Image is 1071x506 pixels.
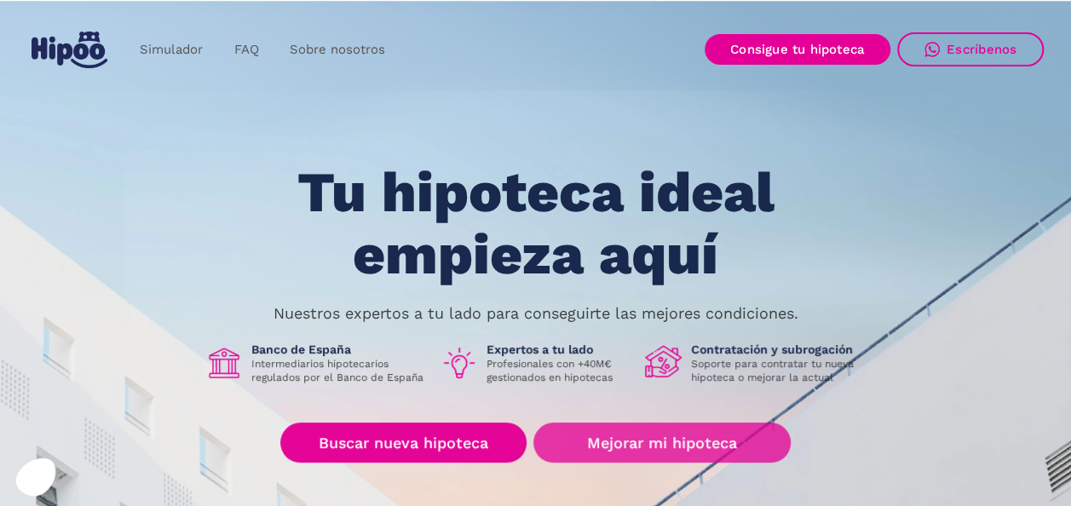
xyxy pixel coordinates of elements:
p: Nuestros expertos a tu lado para conseguirte las mejores condiciones. [274,307,798,320]
h1: Contratación y subrogación [691,342,867,357]
h1: Banco de España [251,342,427,357]
div: Escríbenos [947,42,1016,57]
a: Escríbenos [897,32,1044,66]
p: Intermediarios hipotecarios regulados por el Banco de España [251,357,427,384]
p: Profesionales con +40M€ gestionados en hipotecas [487,357,631,384]
a: home [27,25,111,75]
a: FAQ [218,33,274,66]
p: Soporte para contratar tu nueva hipoteca o mejorar la actual [691,357,867,384]
a: Simulador [124,33,218,66]
a: Mejorar mi hipoteca [533,423,790,463]
h1: Tu hipoteca ideal empieza aquí [212,162,858,285]
a: Buscar nueva hipoteca [280,423,527,463]
a: Sobre nosotros [274,33,400,66]
a: Consigue tu hipoteca [705,34,890,65]
h1: Expertos a tu lado [487,342,631,357]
